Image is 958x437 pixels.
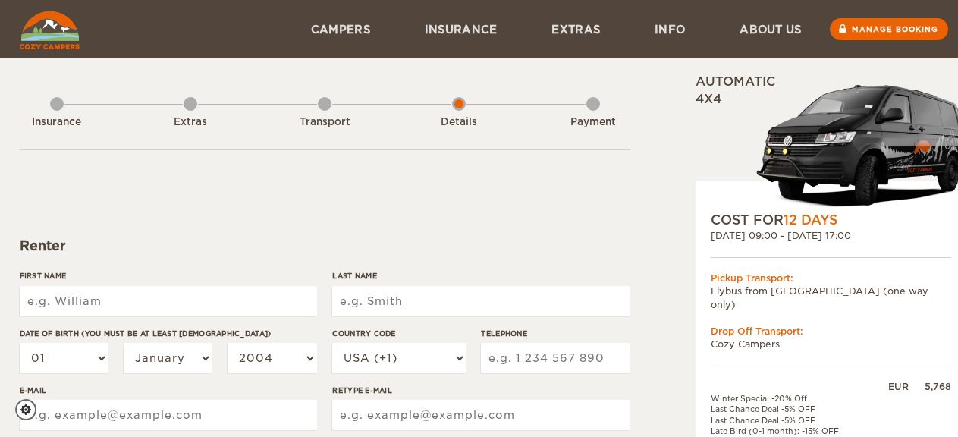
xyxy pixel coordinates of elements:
[830,18,948,40] a: Manage booking
[15,115,99,130] div: Insurance
[20,328,317,339] label: Date of birth (You must be at least [DEMOGRAPHIC_DATA])
[332,385,630,396] label: Retype E-mail
[283,115,366,130] div: Transport
[149,115,232,130] div: Extras
[711,285,951,310] td: Flybus from [GEOGRAPHIC_DATA] (one way only)
[481,343,630,373] input: e.g. 1 234 567 890
[784,212,837,228] span: 12 Days
[332,400,630,430] input: e.g. example@example.com
[332,270,630,281] label: Last Name
[711,211,951,229] div: COST FOR
[20,237,630,255] div: Renter
[417,115,501,130] div: Details
[711,325,951,338] div: Drop Off Transport:
[332,286,630,316] input: e.g. Smith
[711,415,875,426] td: Last Chance Deal -5% OFF
[20,270,317,281] label: First Name
[874,380,908,393] div: EUR
[711,272,951,285] div: Pickup Transport:
[711,426,875,436] td: Late Bird (0-1 month): -15% OFF
[551,115,635,130] div: Payment
[15,399,46,420] a: Cookie settings
[711,229,951,242] div: [DATE] 09:00 - [DATE] 17:00
[909,380,951,393] div: 5,768
[20,11,80,49] img: Cozy Campers
[20,385,317,396] label: E-mail
[711,404,875,414] td: Last Chance Deal -5% OFF
[20,286,317,316] input: e.g. William
[711,338,951,351] td: Cozy Campers
[481,328,630,339] label: Telephone
[711,393,875,404] td: Winter Special -20% Off
[20,400,317,430] input: e.g. example@example.com
[332,328,466,339] label: Country Code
